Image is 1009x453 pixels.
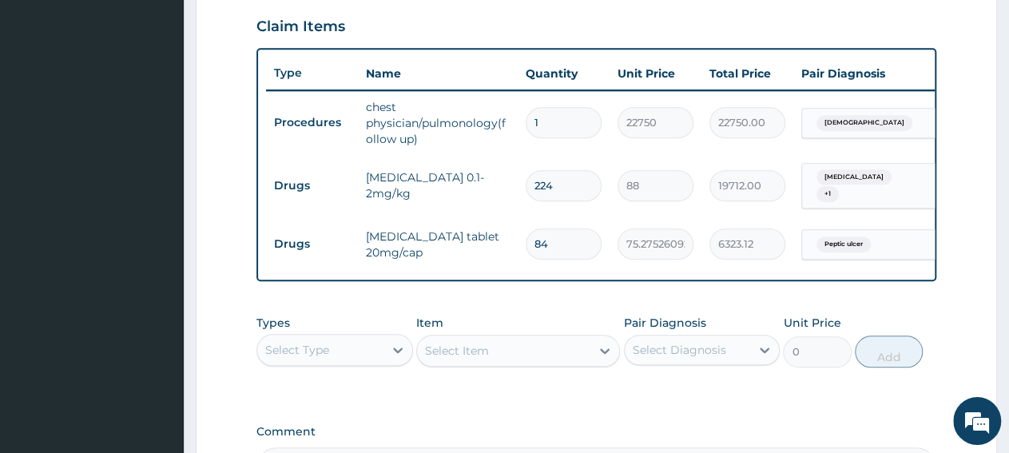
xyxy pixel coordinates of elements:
div: Minimize live chat window [262,8,300,46]
label: Pair Diagnosis [624,315,706,331]
td: Drugs [266,171,358,201]
button: Add [855,336,923,368]
label: Comment [256,425,936,439]
textarea: Type your message and hit 'Enter' [8,292,304,348]
span: [MEDICAL_DATA] [816,169,892,185]
span: Peptic ulcer [816,236,871,252]
td: Procedures [266,108,358,137]
h3: Claim Items [256,18,345,36]
td: Drugs [266,229,358,259]
th: Name [358,58,518,89]
th: Total Price [701,58,793,89]
span: We're online! [93,129,220,290]
span: [DEMOGRAPHIC_DATA] [816,115,912,131]
th: Quantity [518,58,610,89]
td: [MEDICAL_DATA] tablet 20mg/cap [358,221,518,268]
label: Unit Price [783,315,840,331]
label: Types [256,316,290,330]
th: Type [266,58,358,88]
img: d_794563401_company_1708531726252_794563401 [30,80,65,120]
div: Select Diagnosis [633,342,726,358]
td: [MEDICAL_DATA] 0.1-2mg/kg [358,161,518,209]
td: chest physician/pulmonology(follow up) [358,91,518,155]
span: + 1 [816,186,839,202]
th: Unit Price [610,58,701,89]
label: Item [416,315,443,331]
div: Chat with us now [83,89,268,110]
div: Select Type [265,342,329,358]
